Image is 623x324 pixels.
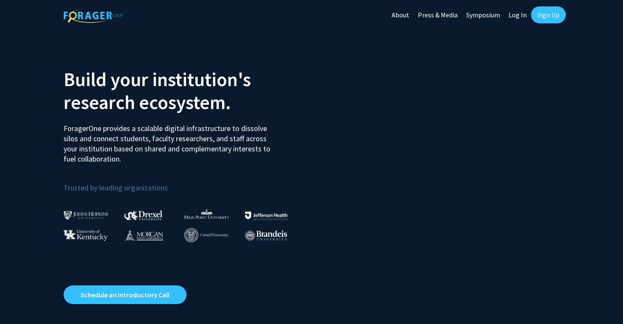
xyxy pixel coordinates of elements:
img: Brandeis University [245,230,287,241]
img: ForagerOne Logo [64,8,123,23]
img: Morgan State University [124,229,163,240]
img: Cornell University [184,228,228,242]
a: Opens in a new tab [64,285,186,304]
img: Johns Hopkins University [64,211,108,220]
p: ForagerOne provides a scalable digital infrastructure to dissolve silos and connect students, fac... [64,117,276,164]
a: Sign Up [531,6,566,23]
img: University of Kentucky [64,229,108,241]
p: Trusted by leading organizations [64,171,305,194]
img: Drexel University [124,210,162,220]
h2: Build your institution's research ecosystem. [64,68,305,114]
img: High Point University [184,209,229,219]
img: Thomas Jefferson University [245,212,287,220]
